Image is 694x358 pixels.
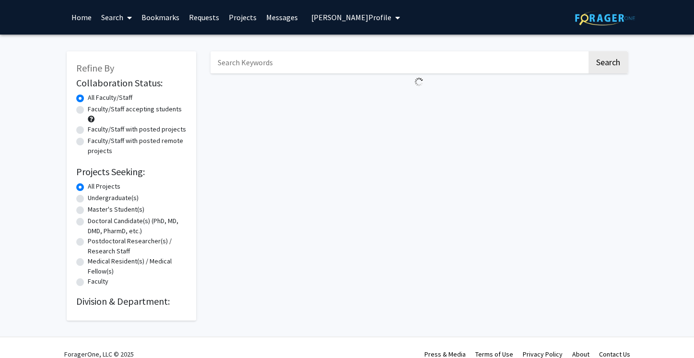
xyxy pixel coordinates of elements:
[588,51,628,73] button: Search
[184,0,224,34] a: Requests
[88,216,187,236] label: Doctoral Candidate(s) (PhD, MD, DMD, PharmD, etc.)
[88,181,120,191] label: All Projects
[211,51,587,73] input: Search Keywords
[88,204,144,215] label: Master's Student(s)
[88,236,187,256] label: Postdoctoral Researcher(s) / Research Staff
[88,104,182,114] label: Faculty/Staff accepting students
[88,124,186,134] label: Faculty/Staff with posted projects
[575,11,635,25] img: ForagerOne Logo
[76,166,187,178] h2: Projects Seeking:
[411,73,427,90] img: Loading
[88,136,187,156] label: Faculty/Staff with posted remote projects
[261,0,303,34] a: Messages
[88,93,132,103] label: All Faculty/Staff
[211,90,628,112] nav: Page navigation
[137,0,184,34] a: Bookmarks
[67,0,96,34] a: Home
[224,0,261,34] a: Projects
[96,0,137,34] a: Search
[76,77,187,89] h2: Collaboration Status:
[88,193,139,203] label: Undergraduate(s)
[311,12,391,22] span: [PERSON_NAME] Profile
[88,276,108,286] label: Faculty
[88,256,187,276] label: Medical Resident(s) / Medical Fellow(s)
[76,296,187,307] h2: Division & Department:
[76,62,114,74] span: Refine By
